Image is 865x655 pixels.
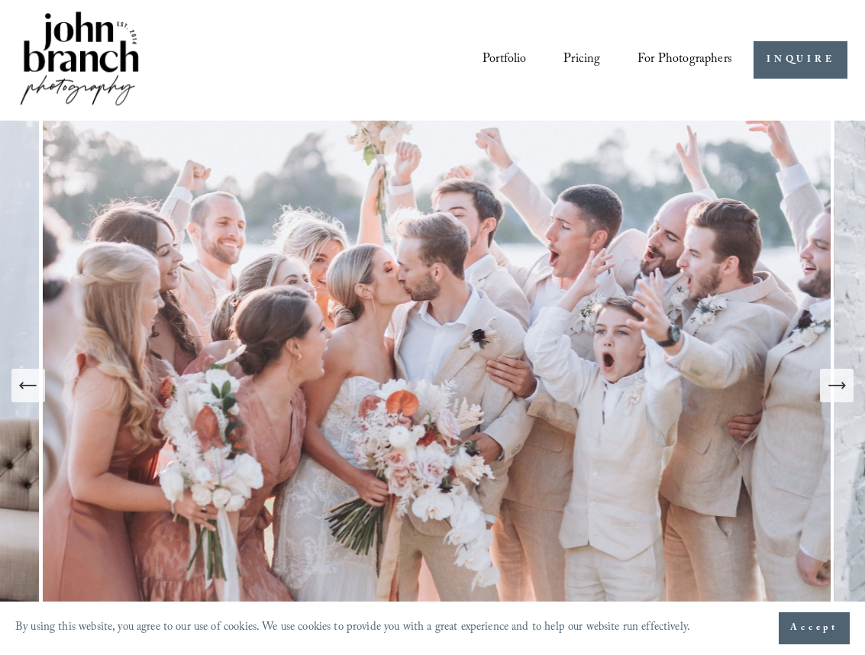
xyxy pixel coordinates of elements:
[790,621,838,636] span: Accept
[18,8,141,111] img: John Branch IV Photography
[11,369,45,402] button: Previous Slide
[637,48,732,73] span: For Photographers
[563,47,600,73] a: Pricing
[754,41,847,79] a: INQUIRE
[779,612,850,644] button: Accept
[39,121,834,651] img: A wedding party celebrating outdoors, featuring a bride and groom kissing amidst cheering bridesm...
[483,47,526,73] a: Portfolio
[820,369,854,402] button: Next Slide
[15,617,690,639] p: By using this website, you agree to our use of cookies. We use cookies to provide you with a grea...
[637,47,732,73] a: folder dropdown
